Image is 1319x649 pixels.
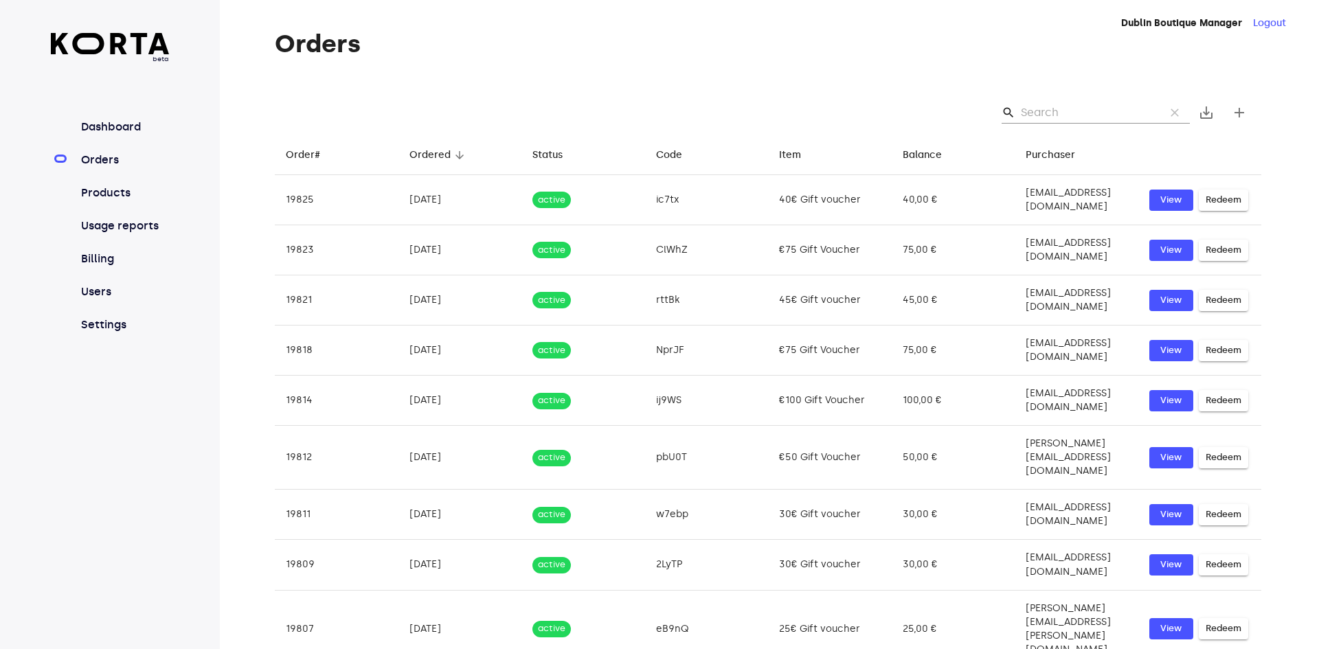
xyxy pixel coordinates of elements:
span: Status [532,147,580,163]
button: View [1149,390,1193,411]
button: Create new gift card [1223,96,1256,129]
td: 30,00 € [892,540,1015,590]
td: [EMAIL_ADDRESS][DOMAIN_NAME] [1015,225,1138,275]
button: View [1149,190,1193,211]
td: €75 Gift Voucher [768,225,892,275]
td: [EMAIL_ADDRESS][DOMAIN_NAME] [1015,490,1138,540]
span: save_alt [1198,104,1215,121]
td: 19811 [275,490,398,540]
td: [EMAIL_ADDRESS][DOMAIN_NAME] [1015,326,1138,376]
td: [DATE] [398,326,522,376]
span: Redeem [1206,192,1241,208]
td: [PERSON_NAME][EMAIL_ADDRESS][DOMAIN_NAME] [1015,426,1138,490]
button: View [1149,240,1193,261]
input: Search [1021,102,1154,124]
button: View [1149,504,1193,525]
td: [DATE] [398,490,522,540]
td: rttBk [645,275,769,326]
button: Redeem [1199,290,1248,311]
span: Redeem [1206,621,1241,637]
td: 19812 [275,426,398,490]
span: active [532,451,571,464]
span: Purchaser [1026,147,1093,163]
a: View [1149,447,1193,468]
a: Settings [78,317,170,333]
button: View [1149,618,1193,639]
span: active [532,558,571,571]
td: [EMAIL_ADDRESS][DOMAIN_NAME] [1015,540,1138,590]
button: Redeem [1199,340,1248,361]
span: add [1231,104,1248,121]
span: active [532,394,571,407]
button: View [1149,340,1193,361]
a: Users [78,284,170,300]
span: active [532,508,571,521]
div: Balance [903,147,942,163]
a: Products [78,185,170,201]
div: Order# [286,147,320,163]
td: 75,00 € [892,326,1015,376]
td: 75,00 € [892,225,1015,275]
span: View [1156,450,1186,466]
button: Redeem [1199,447,1248,468]
span: Redeem [1206,450,1241,466]
a: Orders [78,152,170,168]
td: w7ebp [645,490,769,540]
div: Item [779,147,801,163]
img: Korta [51,33,170,54]
td: ic7tx [645,175,769,225]
td: 100,00 € [892,376,1015,426]
td: €100 Gift Voucher [768,376,892,426]
td: 19818 [275,326,398,376]
span: Code [656,147,700,163]
span: arrow_downward [453,149,466,161]
button: View [1149,554,1193,576]
a: Dashboard [78,119,170,135]
td: 50,00 € [892,426,1015,490]
span: View [1156,293,1186,308]
span: View [1156,393,1186,409]
a: beta [51,33,170,64]
td: [EMAIL_ADDRESS][DOMAIN_NAME] [1015,275,1138,326]
td: 40€ Gift voucher [768,175,892,225]
span: Redeem [1206,507,1241,523]
td: NprJF [645,326,769,376]
div: Status [532,147,563,163]
span: active [532,294,571,307]
span: Ordered [409,147,469,163]
span: active [532,622,571,635]
span: View [1156,343,1186,358]
td: 30€ Gift voucher [768,490,892,540]
td: [DATE] [398,376,522,426]
td: 19814 [275,376,398,426]
button: Logout [1253,16,1286,30]
span: View [1156,192,1186,208]
span: active [532,194,571,207]
span: Redeem [1206,293,1241,308]
button: Redeem [1199,554,1248,576]
td: 45,00 € [892,275,1015,326]
td: ClWhZ [645,225,769,275]
span: Redeem [1206,557,1241,573]
span: Balance [903,147,960,163]
td: [DATE] [398,225,522,275]
button: Redeem [1199,240,1248,261]
button: Export [1190,96,1223,129]
strong: Dublin Boutique Manager [1121,17,1242,29]
a: Usage reports [78,218,170,234]
td: 30€ Gift voucher [768,540,892,590]
button: Redeem [1199,618,1248,639]
td: [DATE] [398,275,522,326]
td: 30,00 € [892,490,1015,540]
td: [EMAIL_ADDRESS][DOMAIN_NAME] [1015,175,1138,225]
button: View [1149,290,1193,311]
div: Purchaser [1026,147,1075,163]
td: 40,00 € [892,175,1015,225]
span: Redeem [1206,393,1241,409]
span: Order# [286,147,338,163]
